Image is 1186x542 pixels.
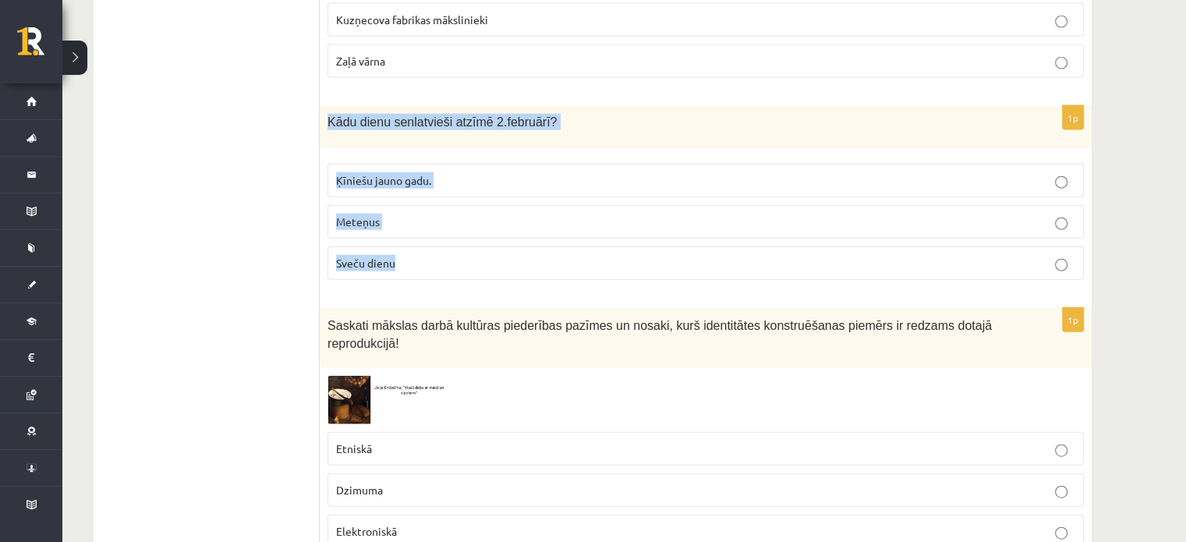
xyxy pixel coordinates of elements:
[336,441,372,455] span: Etniskā
[327,115,557,129] span: Kādu dienu senlatvieši atzīmē 2.februārī?
[1055,445,1067,457] input: Etniskā
[1055,218,1067,230] input: Meteņus
[327,376,444,423] img: Ekr%C4%81nuz%C5%86%C4%93mums_2024-07-24_222611.png
[336,54,385,68] span: Zaļā vārna
[327,319,992,350] span: Saskati mākslas darbā kultūras piederības pazīmes un nosaki, kurš identitātes konstruēšanas piemē...
[1055,259,1067,271] input: Sveču dienu
[1055,527,1067,540] input: Elektroniskā
[1055,16,1067,28] input: Kuzņecova fabrikas mākslinieki
[336,256,395,270] span: Sveču dienu
[1062,105,1084,130] p: 1p
[17,27,62,66] a: Rīgas 1. Tālmācības vidusskola
[1055,176,1067,189] input: Ķīniešu jauno gadu.
[336,524,397,538] span: Elektroniskā
[336,214,380,228] span: Meteņus
[336,173,431,187] span: Ķīniešu jauno gadu.
[1062,307,1084,332] p: 1p
[1055,57,1067,69] input: Zaļā vārna
[336,483,383,497] span: Dzimuma
[336,12,488,27] span: Kuzņecova fabrikas mākslinieki
[1055,486,1067,498] input: Dzimuma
